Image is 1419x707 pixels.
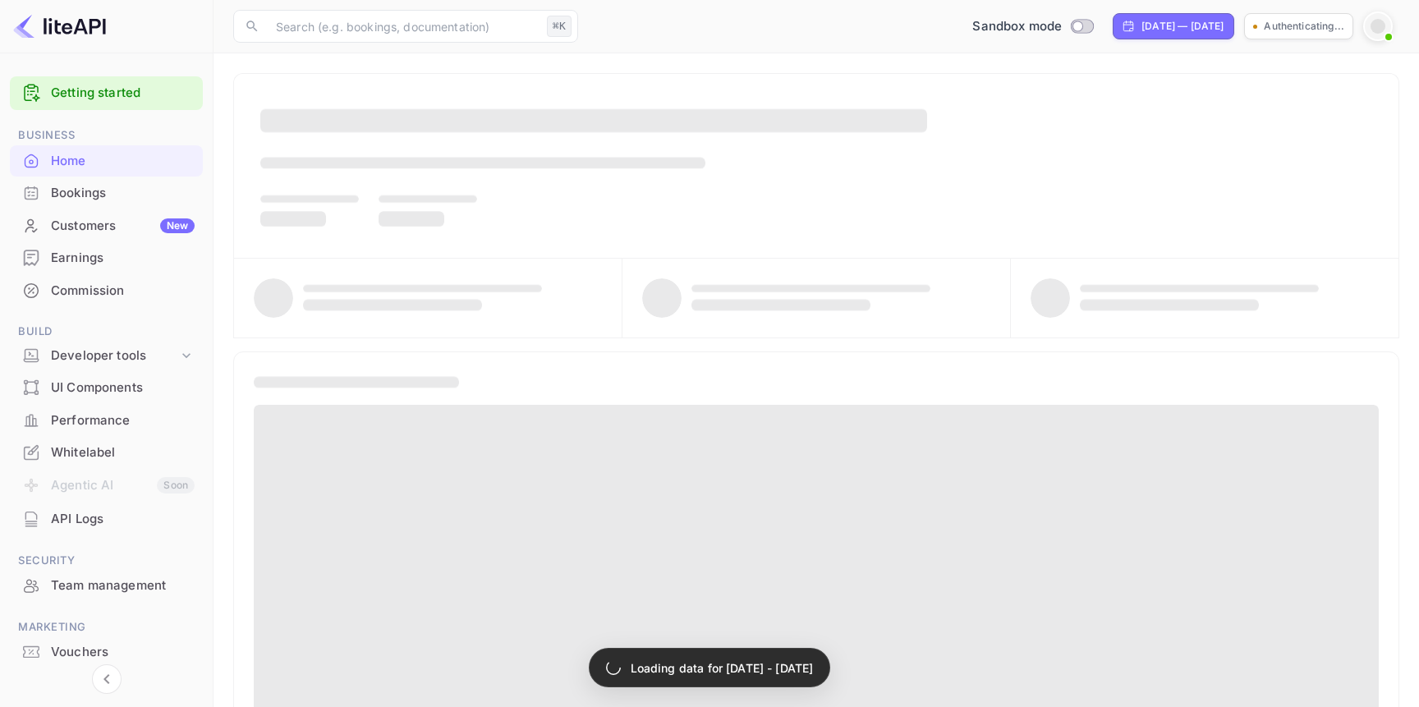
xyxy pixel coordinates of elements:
[1141,19,1224,34] div: [DATE] — [DATE]
[266,10,540,43] input: Search (e.g. bookings, documentation)
[51,347,178,365] div: Developer tools
[10,570,203,600] a: Team management
[51,217,195,236] div: Customers
[51,576,195,595] div: Team management
[51,510,195,529] div: API Logs
[972,17,1062,36] span: Sandbox mode
[10,405,203,435] a: Performance
[10,210,203,242] div: CustomersNew
[10,177,203,209] div: Bookings
[10,145,203,177] div: Home
[966,17,1100,36] div: Switch to Production mode
[10,618,203,636] span: Marketing
[10,372,203,404] div: UI Components
[10,177,203,208] a: Bookings
[51,282,195,301] div: Commission
[1264,19,1344,34] p: Authenticating...
[51,411,195,430] div: Performance
[10,126,203,145] span: Business
[10,76,203,110] div: Getting started
[10,242,203,273] a: Earnings
[1113,13,1234,39] div: Click to change the date range period
[160,218,195,233] div: New
[51,84,195,103] a: Getting started
[10,145,203,176] a: Home
[10,372,203,402] a: UI Components
[10,437,203,469] div: Whitelabel
[10,275,203,305] a: Commission
[10,210,203,241] a: CustomersNew
[547,16,572,37] div: ⌘K
[10,503,203,535] div: API Logs
[10,242,203,274] div: Earnings
[51,184,195,203] div: Bookings
[10,323,203,341] span: Build
[10,405,203,437] div: Performance
[10,275,203,307] div: Commission
[92,664,122,694] button: Collapse navigation
[51,152,195,171] div: Home
[10,636,203,667] a: Vouchers
[10,503,203,534] a: API Logs
[10,570,203,602] div: Team management
[51,443,195,462] div: Whitelabel
[51,249,195,268] div: Earnings
[10,437,203,467] a: Whitelabel
[631,659,814,677] p: Loading data for [DATE] - [DATE]
[13,13,106,39] img: LiteAPI logo
[51,643,195,662] div: Vouchers
[10,552,203,570] span: Security
[10,342,203,370] div: Developer tools
[51,379,195,397] div: UI Components
[10,636,203,668] div: Vouchers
